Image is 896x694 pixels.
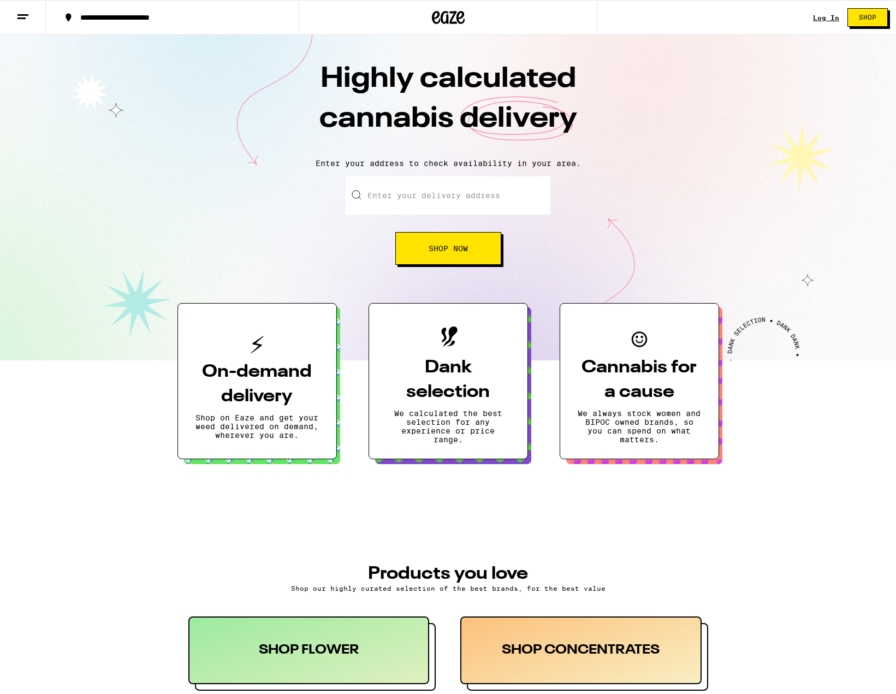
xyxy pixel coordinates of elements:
p: Shop on Eaze and get your weed delivered on demand, wherever you are. [195,413,319,440]
p: We calculated the best selection for any experience or price range. [387,409,510,444]
div: SHOP CONCENTRATES [460,616,702,684]
h1: Highly calculated cannabis delivery [257,60,639,150]
span: Shop Now [429,245,468,252]
button: Shop Now [395,232,501,265]
input: Enter your delivery address [346,176,550,215]
span: Shop [859,14,876,21]
p: We always stock women and BIPOC owned brands, so you can spend on what matters. [578,409,701,444]
h3: On-demand delivery [195,360,319,409]
div: Log In [813,14,839,21]
h3: Cannabis for a cause [578,355,701,405]
div: SHOP FLOWER [188,616,430,684]
p: Enter your address to check availability in your area. [11,159,885,168]
button: SHOP FLOWER [188,616,436,691]
button: Dank selectionWe calculated the best selection for any experience or price range. [369,303,528,459]
button: Shop [847,8,888,27]
p: Shop our highly curated selection of the best brands, for the best value [188,585,708,592]
button: On-demand deliveryShop on Eaze and get your weed delivered on demand, wherever you are. [177,303,337,459]
h3: PRODUCTS YOU LOVE [188,565,708,583]
button: Cannabis for a causeWe always stock women and BIPOC owned brands, so you can spend on what matters. [560,303,719,459]
h3: Dank selection [387,355,510,405]
button: SHOP CONCENTRATES [460,616,708,691]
